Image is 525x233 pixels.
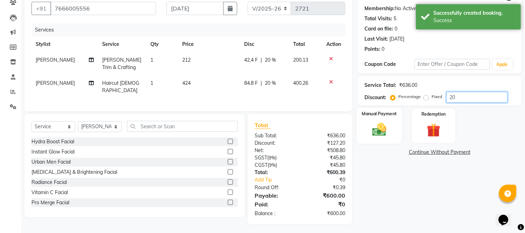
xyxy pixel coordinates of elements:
span: [PERSON_NAME] Trim & Crafting [102,57,141,70]
div: Service Total: [364,82,396,89]
div: Urban Men Facial [31,158,71,166]
th: Stylist [31,36,98,52]
div: 5 [393,15,396,22]
div: Hydra Boost Facial [31,138,74,145]
div: Payable: [249,191,300,200]
div: [MEDICAL_DATA] & Brightening Facial [31,169,117,176]
div: ₹0 [300,200,351,208]
div: Balance : [249,210,300,217]
div: ₹45.80 [300,162,351,169]
div: Round Off: [249,184,300,191]
iframe: chat widget [496,205,518,226]
div: Card on file: [364,25,393,33]
input: Enter Offer / Coupon Code [414,59,489,70]
div: [DATE] [389,35,404,43]
span: 9% [269,155,275,160]
th: Disc [240,36,289,52]
div: Discount: [364,94,386,101]
th: Action [322,36,345,52]
span: [PERSON_NAME] [36,80,75,86]
a: Continue Without Payment [359,149,520,156]
span: 424 [182,80,191,86]
div: ₹600.00 [300,191,351,200]
div: ₹508.80 [300,147,351,154]
button: +91 [31,2,51,15]
span: 20 % [265,80,276,87]
div: Last Visit: [364,35,388,43]
div: Coupon Code [364,61,414,68]
span: 84.8 F [244,80,258,87]
div: Instant Glow Facial [31,148,75,156]
div: ₹0 [308,176,351,184]
span: 1 [150,57,153,63]
th: Service [98,36,146,52]
span: 212 [182,57,191,63]
span: 42.4 F [244,56,258,64]
label: Fixed [432,94,442,100]
span: | [261,56,262,64]
span: SGST [255,155,267,161]
div: 0 [382,46,384,53]
div: Total: [249,169,300,176]
div: No Active Membership [364,5,515,12]
span: 20 % [265,56,276,64]
div: Paid: [249,200,300,208]
div: Pro Merge Facial [31,199,69,206]
th: Total [289,36,322,52]
button: Apply [492,59,512,70]
label: Percentage [398,94,421,100]
label: Redemption [421,111,446,117]
span: 400.26 [293,80,308,86]
div: Radiance Facial [31,179,67,186]
div: Services [32,23,350,36]
div: Membership: [364,5,395,12]
div: Points: [364,46,380,53]
div: ₹600.39 [300,169,351,176]
div: Vitamin C Facial [31,189,68,196]
img: _gift.svg [423,122,445,139]
div: ₹45.80 [300,154,351,162]
div: ( ) [249,162,300,169]
div: Successfully created booking. [433,9,516,17]
div: ₹127.20 [300,139,351,147]
input: Search by Name/Mobile/Email/Code [50,2,156,15]
span: 200.13 [293,57,308,63]
div: ₹0.39 [300,184,351,191]
div: ₹636.00 [300,132,351,139]
input: Search or Scan [127,121,238,132]
th: Qty [146,36,178,52]
span: [PERSON_NAME] [36,57,75,63]
label: Manual Payment [362,110,397,117]
div: ₹600.00 [300,210,351,217]
div: Success [433,17,516,24]
span: Haircut [DEMOGRAPHIC_DATA] [102,80,139,94]
div: Net: [249,147,300,154]
span: 9% [269,162,276,168]
div: ₹636.00 [399,82,417,89]
div: Discount: [249,139,300,147]
div: Total Visits: [364,15,392,22]
span: | [261,80,262,87]
div: ( ) [249,154,300,162]
a: Add Tip [249,176,308,184]
span: 1 [150,80,153,86]
span: Total [255,122,271,129]
th: Price [178,36,240,52]
div: 0 [395,25,397,33]
div: Sub Total: [249,132,300,139]
img: _cash.svg [368,122,391,138]
span: CGST [255,162,268,168]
